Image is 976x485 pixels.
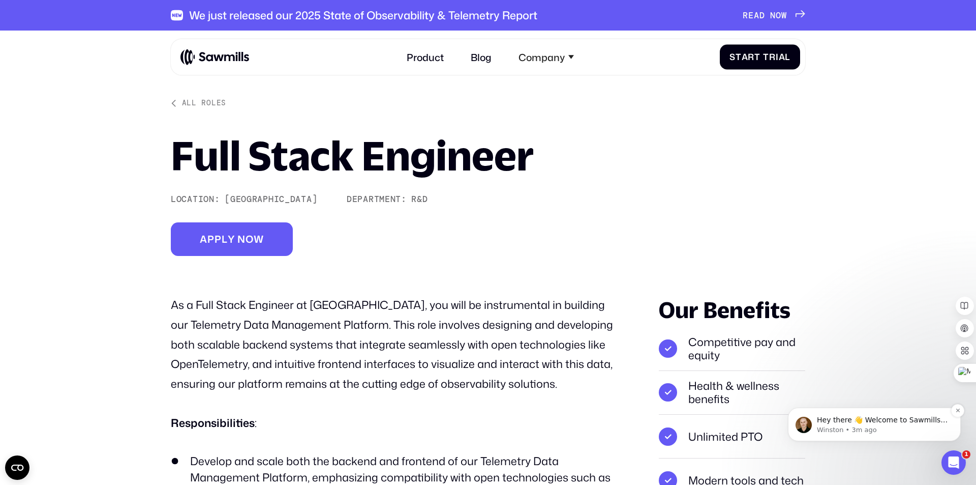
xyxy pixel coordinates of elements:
h1: Full Stack Engineer [171,136,534,176]
span: p [207,233,215,245]
iframe: Intercom live chat [941,450,966,475]
div: Company [511,44,581,70]
li: Health & wellness benefits [659,371,805,415]
iframe: Intercom notifications message [773,344,976,458]
p: As a Full Stack Engineer at [GEOGRAPHIC_DATA], you will be instrumental in building our Telemetry... [171,295,620,394]
span: O [776,10,781,20]
p: : [171,413,620,433]
span: W [781,10,787,20]
span: r [748,52,754,62]
span: a [779,52,785,62]
span: w [254,233,264,245]
div: We just released our 2025 State of Observability & Telemetry Report [189,9,537,22]
li: Unlimited PTO [659,415,805,459]
span: i [776,52,779,62]
span: D [759,10,765,20]
a: All roles [171,99,226,107]
span: y [228,233,235,245]
div: Location: [171,194,220,204]
span: t [736,52,742,62]
span: A [754,10,759,20]
div: All roles [182,99,226,107]
a: Blog [464,44,499,70]
span: N [770,10,776,20]
span: T [763,52,769,62]
span: p [215,233,222,245]
span: a [742,52,748,62]
span: A [200,233,207,245]
a: StartTrial [720,44,801,69]
div: Department: [347,194,407,204]
a: Applynow [171,222,293,256]
div: Our Benefits [659,295,805,325]
li: Competitive pay and equity [659,327,805,370]
span: l [785,52,790,62]
button: Dismiss notification [178,61,192,74]
span: n [237,233,246,245]
div: [GEOGRAPHIC_DATA] [225,194,317,204]
strong: Responsibilities [171,415,255,431]
div: R&D [411,194,428,204]
div: Company [518,51,565,63]
span: E [748,10,754,20]
a: Product [400,44,451,70]
span: t [754,52,760,62]
span: r [769,52,776,62]
span: l [222,233,228,245]
a: READNOW [743,10,805,20]
p: Message from Winston, sent 3m ago [44,82,175,91]
span: 1 [962,450,970,459]
p: Hey there 👋 Welcome to Sawmills. The smart telemetry management platform that solves cost, qualit... [44,72,175,82]
span: o [246,233,254,245]
span: R [743,10,748,20]
div: message notification from Winston, 3m ago. Hey there 👋 Welcome to Sawmills. The smart telemetry m... [15,64,188,98]
span: S [729,52,736,62]
img: Profile image for Winston [23,73,39,90]
button: Open CMP widget [5,455,29,480]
